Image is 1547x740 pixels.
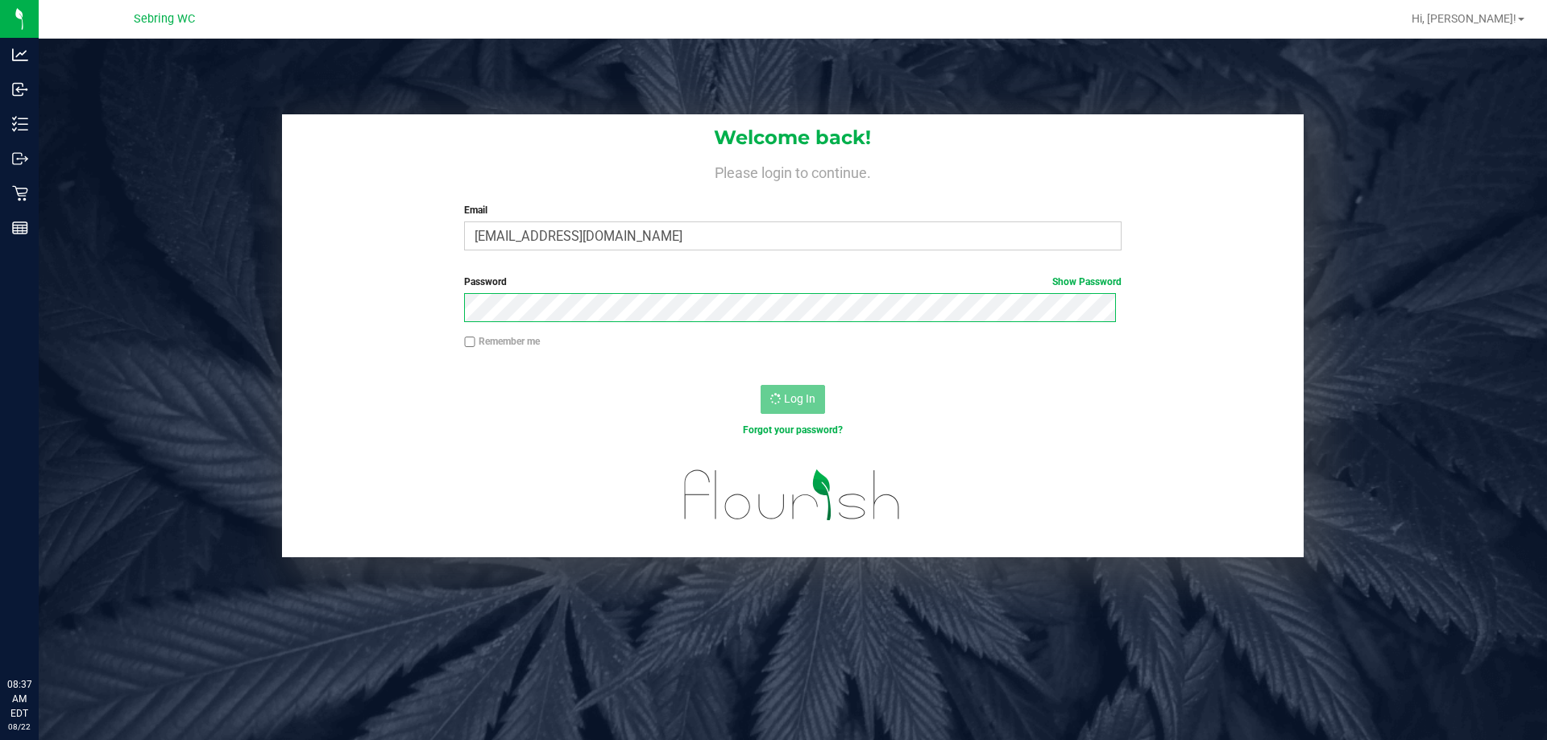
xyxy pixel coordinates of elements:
[784,392,815,405] span: Log In
[761,385,825,414] button: Log In
[1412,12,1516,25] span: Hi, [PERSON_NAME]!
[7,677,31,721] p: 08:37 AM EDT
[12,116,28,132] inline-svg: Inventory
[464,334,540,349] label: Remember me
[464,276,507,287] span: Password
[464,337,475,348] input: Remember me
[665,454,920,536] img: flourish_logo.svg
[12,185,28,201] inline-svg: Retail
[464,203,1121,217] label: Email
[12,47,28,63] inline-svg: Analytics
[7,721,31,733] p: 08/22
[282,161,1304,180] h4: Please login to continue.
[12,220,28,236] inline-svg: Reports
[1052,276,1122,287] a: Show Password
[282,127,1304,148] h1: Welcome back!
[12,81,28,97] inline-svg: Inbound
[743,424,843,436] a: Forgot your password?
[12,151,28,167] inline-svg: Outbound
[134,12,195,26] span: Sebring WC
